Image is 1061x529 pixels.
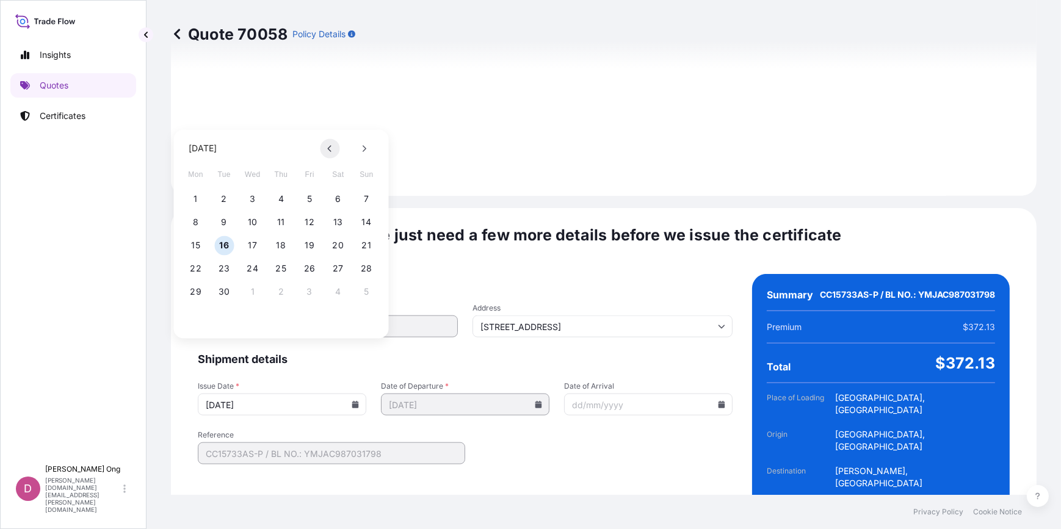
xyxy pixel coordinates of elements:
p: Certificates [40,110,85,122]
button: 17 [243,236,263,255]
span: Place of Loading [767,392,835,416]
span: Premium [767,321,802,333]
span: [GEOGRAPHIC_DATA], [GEOGRAPHIC_DATA] [835,428,995,453]
span: Date of Arrival [564,381,733,391]
button: 14 [357,212,376,232]
a: Quotes [10,73,136,98]
a: Insights [10,43,136,67]
button: 10 [243,212,263,232]
p: Policy Details [292,28,346,40]
input: Your internal reference [198,442,465,464]
span: [GEOGRAPHIC_DATA], [GEOGRAPHIC_DATA] [835,392,995,416]
button: 16 [214,236,234,255]
span: Destination [767,465,835,489]
span: Issue Date [198,381,366,391]
div: [DATE] [189,141,217,156]
button: 18 [272,236,291,255]
span: $372.13 [936,353,995,373]
button: 7 [357,189,376,209]
button: 20 [328,236,348,255]
button: 9 [214,212,234,232]
button: 5 [357,282,376,301]
span: D [24,483,32,495]
span: Shipment details [198,352,733,367]
span: $372.13 [963,321,995,333]
span: Named Assured Details [198,274,733,289]
span: Wednesday [242,162,264,187]
p: Quote 70058 [171,24,288,44]
button: 5 [300,189,319,209]
span: Origin [767,428,835,453]
button: 21 [357,236,376,255]
button: 26 [300,259,319,278]
input: dd/mm/yyyy [381,394,549,416]
span: Sunday [355,162,377,187]
span: Total [767,361,791,373]
button: 30 [214,282,234,301]
button: 13 [328,212,348,232]
span: Date of Departure [381,381,549,391]
button: 27 [328,259,348,278]
span: Saturday [327,162,349,187]
span: Reference [198,430,465,440]
input: dd/mm/yyyy [198,394,366,416]
button: 28 [357,259,376,278]
button: 1 [186,189,206,209]
button: 11 [272,212,291,232]
span: We just need a few more details before we issue the certificate [366,225,842,245]
button: 29 [186,282,206,301]
button: 19 [300,236,319,255]
p: [PERSON_NAME][DOMAIN_NAME][EMAIL_ADDRESS][PERSON_NAME][DOMAIN_NAME] [45,477,121,513]
a: Privacy Policy [913,507,963,517]
span: Monday [185,162,207,187]
button: 3 [300,282,319,301]
span: Friday [299,162,320,187]
span: [PERSON_NAME], [GEOGRAPHIC_DATA] [835,465,995,489]
span: Tuesday [213,162,235,187]
span: Address [473,303,733,313]
span: Thursday [270,162,292,187]
button: 15 [186,236,206,255]
button: 2 [214,189,234,209]
input: Cargo owner address [473,315,733,337]
p: Insights [40,49,71,61]
button: 23 [214,259,234,278]
button: 12 [300,212,319,232]
button: 8 [186,212,206,232]
span: CC15733AS-P / BL NO.: YMJAC987031798 [820,289,995,301]
button: 6 [328,189,348,209]
button: 2 [272,282,291,301]
input: dd/mm/yyyy [564,394,733,416]
a: Cookie Notice [973,507,1022,517]
button: 4 [328,282,348,301]
a: Certificates [10,104,136,128]
button: 1 [243,282,263,301]
button: 25 [272,259,291,278]
p: [PERSON_NAME] Ong [45,464,121,474]
button: 4 [272,189,291,209]
button: 22 [186,259,206,278]
p: Quotes [40,79,68,92]
span: Summary [767,289,813,301]
button: 24 [243,259,263,278]
button: 3 [243,189,263,209]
